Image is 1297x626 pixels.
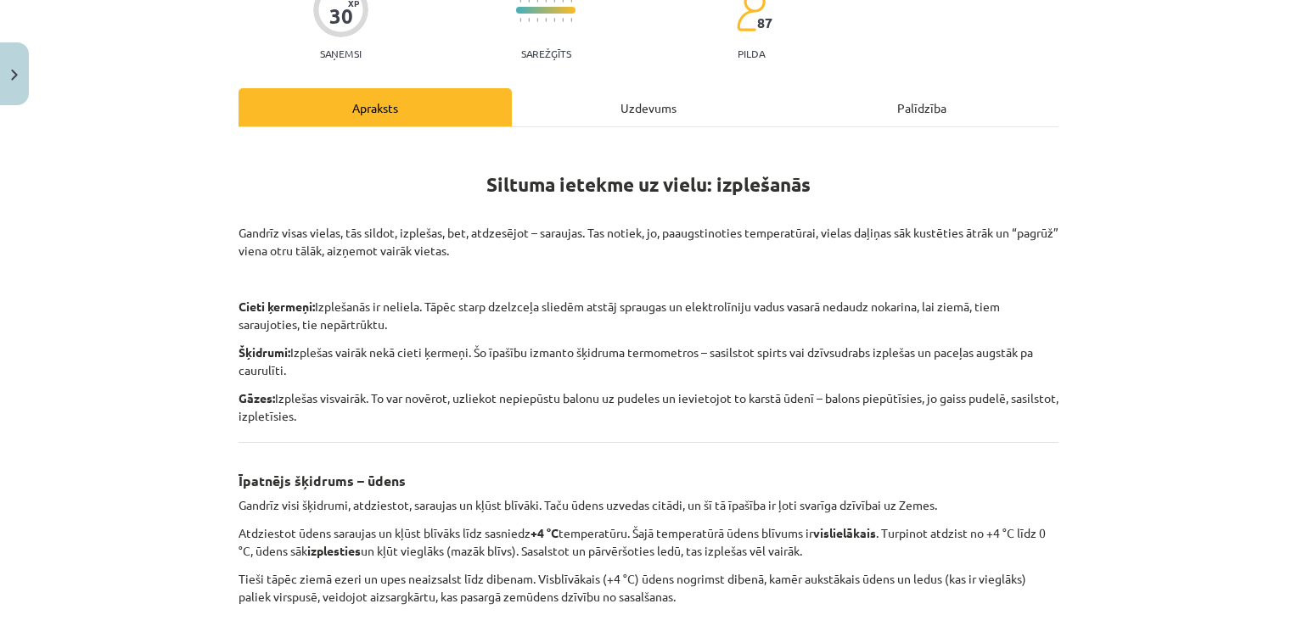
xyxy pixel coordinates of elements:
[486,172,811,197] strong: Siltuma ietekme uz vielu: izplešanās
[562,18,564,22] img: icon-short-line-57e1e144782c952c97e751825c79c345078a6d821885a25fce030b3d8c18986b.svg
[239,496,1058,514] p: Gandrīz visi šķidrumi, atdziestot, saraujas un kļūst blīvāki. Taču ūdens uzvedas citādi, un šī tā...
[528,18,530,22] img: icon-short-line-57e1e144782c952c97e751825c79c345078a6d821885a25fce030b3d8c18986b.svg
[757,15,772,31] span: 87
[239,570,1058,606] p: Tieši tāpēc ziemā ezeri un upes neaizsalst līdz dibenam. Visblīvākais (+4 °C) ūdens nogrimst dibe...
[329,4,353,28] div: 30
[239,390,275,405] b: Gāzes:
[553,18,555,22] img: icon-short-line-57e1e144782c952c97e751825c79c345078a6d821885a25fce030b3d8c18986b.svg
[521,48,571,59] p: Sarežģīts
[239,88,512,126] div: Apraksts
[307,543,361,558] b: izplesties
[239,524,1058,560] p: Atdziestot ūdens saraujas un kļūst blīvāks līdz sasniedz temperatūru. Šajā temperatūrā ūdens blīv...
[545,18,547,22] img: icon-short-line-57e1e144782c952c97e751825c79c345078a6d821885a25fce030b3d8c18986b.svg
[512,88,785,126] div: Uzdevums
[531,525,559,540] b: +4 °C
[536,18,538,22] img: icon-short-line-57e1e144782c952c97e751825c79c345078a6d821885a25fce030b3d8c18986b.svg
[239,298,1058,333] p: Izplešanās ir neliela. Tāpēc starp dzelzceļa sliedēm atstāj spraugas un elektrolīniju vadus vasar...
[239,472,406,489] b: Īpatnējs šķidrums – ūdens
[239,389,1058,425] p: Izplešas visvairāk. To var novērot, uzliekot nepiepūstu balonu uz pudeles un ievietojot to karstā...
[239,344,1058,379] p: Izplešas vairāk nekā cieti ķermeņi. Šo īpašību izmanto šķidruma termometros – sasilstot spirts va...
[519,18,521,22] img: icon-short-line-57e1e144782c952c97e751825c79c345078a6d821885a25fce030b3d8c18986b.svg
[239,344,290,360] b: Šķidrumi:
[313,48,368,59] p: Saņemsi
[239,299,315,314] b: Cieti ķermeņi:
[813,525,876,540] b: vislielākais
[785,88,1058,126] div: Palīdzība
[239,224,1058,260] p: Gandrīz visas vielas, tās sildot, izplešas, bet, atdzesējot – saraujas. Tas notiek, jo, paaugstin...
[570,18,572,22] img: icon-short-line-57e1e144782c952c97e751825c79c345078a6d821885a25fce030b3d8c18986b.svg
[738,48,765,59] p: pilda
[11,70,18,81] img: icon-close-lesson-0947bae3869378f0d4975bcd49f059093ad1ed9edebbc8119c70593378902aed.svg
